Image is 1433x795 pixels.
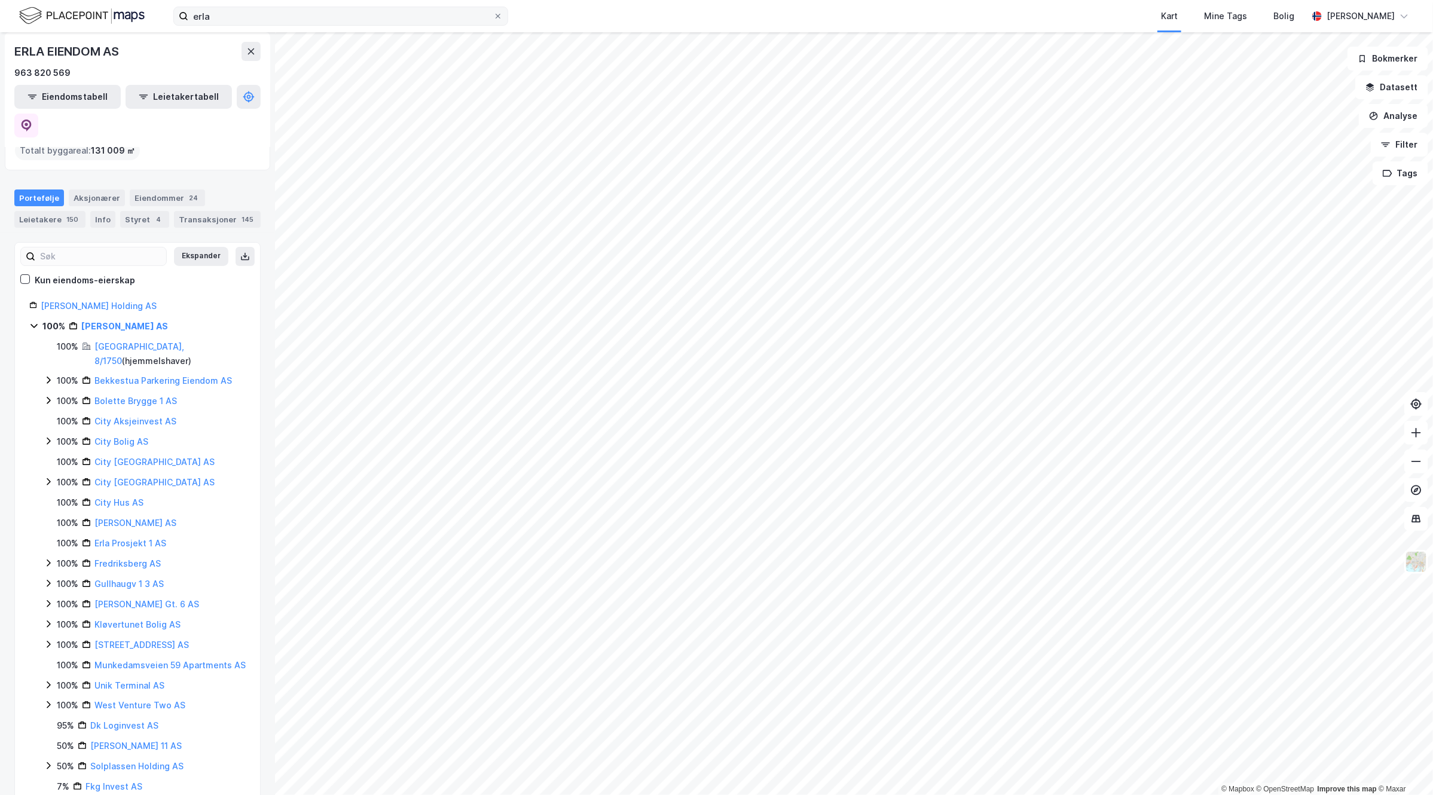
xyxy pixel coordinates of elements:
[188,7,493,25] input: Søk på adresse, matrikkel, gårdeiere, leietakere eller personer
[152,213,164,225] div: 4
[69,189,125,206] div: Aksjonærer
[94,416,176,426] a: City Aksjeinvest AS
[14,211,85,228] div: Leietakere
[1359,104,1428,128] button: Analyse
[57,435,78,449] div: 100%
[35,247,166,265] input: Søk
[94,375,232,386] a: Bekkestua Parkering Eiendom AS
[1405,551,1428,573] img: Z
[94,497,143,507] a: City Hus AS
[41,301,157,311] a: [PERSON_NAME] Holding AS
[94,340,246,368] div: ( hjemmelshaver )
[1204,9,1247,23] div: Mine Tags
[57,516,78,530] div: 100%
[81,321,168,331] a: [PERSON_NAME] AS
[57,340,78,354] div: 100%
[94,538,166,548] a: Erla Prosjekt 1 AS
[19,5,145,26] img: logo.f888ab2527a4732fd821a326f86c7f29.svg
[94,457,215,467] a: City [GEOGRAPHIC_DATA] AS
[94,700,185,710] a: West Venture Two AS
[94,619,181,629] a: Kløvertunet Bolig AS
[174,247,228,266] button: Ekspander
[57,496,78,510] div: 100%
[57,597,78,611] div: 100%
[1257,785,1315,793] a: OpenStreetMap
[57,536,78,551] div: 100%
[14,85,121,109] button: Eiendomstabell
[64,213,81,225] div: 150
[57,638,78,652] div: 100%
[94,660,246,670] a: Munkedamsveien 59 Apartments AS
[57,759,74,773] div: 50%
[94,579,164,589] a: Gullhaugv 1 3 AS
[15,141,140,160] div: Totalt byggareal :
[1373,161,1428,185] button: Tags
[57,718,74,733] div: 95%
[1355,75,1428,99] button: Datasett
[90,741,182,751] a: [PERSON_NAME] 11 AS
[57,374,78,388] div: 100%
[94,341,184,366] a: [GEOGRAPHIC_DATA], 8/1750
[94,477,215,487] a: City [GEOGRAPHIC_DATA] AS
[1221,785,1254,793] a: Mapbox
[57,394,78,408] div: 100%
[187,192,200,204] div: 24
[42,319,65,334] div: 100%
[90,211,115,228] div: Info
[120,211,169,228] div: Styret
[1373,738,1433,795] iframe: Chat Widget
[1273,9,1294,23] div: Bolig
[57,678,78,693] div: 100%
[1348,47,1428,71] button: Bokmerker
[94,396,177,406] a: Bolette Brygge 1 AS
[35,273,135,288] div: Kun eiendoms-eierskap
[57,658,78,672] div: 100%
[57,556,78,571] div: 100%
[90,761,184,771] a: Solplassen Holding AS
[57,414,78,429] div: 100%
[90,720,158,730] a: Dk Loginvest AS
[57,617,78,632] div: 100%
[1327,9,1395,23] div: [PERSON_NAME]
[174,211,261,228] div: Transaksjoner
[239,213,256,225] div: 145
[57,475,78,490] div: 100%
[130,189,205,206] div: Eiendommer
[94,680,164,690] a: Unik Terminal AS
[85,781,142,791] a: Fkg Invest AS
[14,66,71,80] div: 963 820 569
[1318,785,1377,793] a: Improve this map
[57,739,74,753] div: 50%
[94,599,199,609] a: [PERSON_NAME] Gt. 6 AS
[94,436,148,447] a: City Bolig AS
[57,455,78,469] div: 100%
[94,518,176,528] a: [PERSON_NAME] AS
[57,779,69,794] div: 7%
[1161,9,1178,23] div: Kart
[14,42,121,61] div: ERLA EIENDOM AS
[126,85,232,109] button: Leietakertabell
[57,577,78,591] div: 100%
[14,189,64,206] div: Portefølje
[91,143,135,158] span: 131 009 ㎡
[94,640,189,650] a: [STREET_ADDRESS] AS
[57,698,78,713] div: 100%
[94,558,161,568] a: Fredriksberg AS
[1371,133,1428,157] button: Filter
